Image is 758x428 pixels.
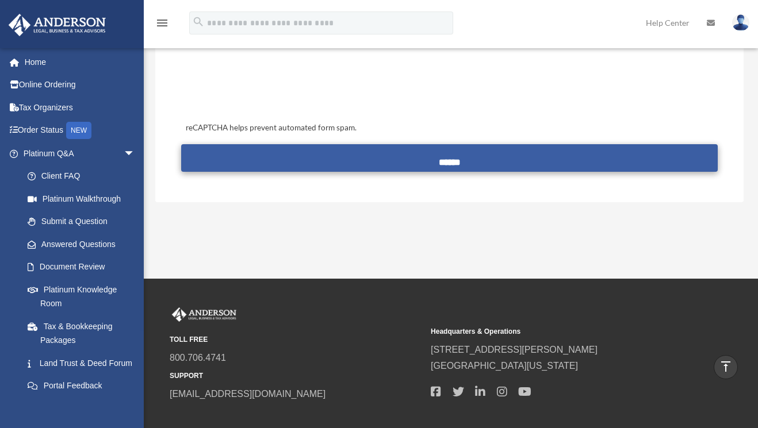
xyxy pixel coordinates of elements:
a: Tax & Bookkeeping Packages [16,315,152,352]
a: Land Trust & Deed Forum [16,352,152,375]
i: menu [155,16,169,30]
a: Online Ordering [8,74,152,97]
a: Platinum Q&Aarrow_drop_down [8,142,152,165]
img: Anderson Advisors Platinum Portal [5,14,109,36]
iframe: reCAPTCHA [182,53,357,98]
small: SUPPORT [170,370,423,382]
a: Client FAQ [16,165,152,188]
small: Headquarters & Operations [431,326,684,338]
div: reCAPTCHA helps prevent automated form spam. [181,121,718,135]
a: Home [8,51,152,74]
a: Document Review [16,256,152,279]
small: TOLL FREE [170,334,423,346]
a: [GEOGRAPHIC_DATA][US_STATE] [431,361,578,371]
a: menu [155,20,169,30]
a: Order StatusNEW [8,119,152,142]
div: NEW [66,122,91,139]
a: Platinum Knowledge Room [16,278,152,315]
a: Portal Feedback [16,375,152,398]
span: arrow_drop_down [124,142,147,165]
a: [STREET_ADDRESS][PERSON_NAME] [431,345,598,354]
a: Platinum Walkthrough [16,187,152,210]
a: Tax Organizers [8,96,152,119]
a: 800.706.4741 [170,353,226,363]
i: search [192,16,205,28]
img: Anderson Advisors Platinum Portal [170,307,239,322]
a: Answered Questions [16,233,152,256]
a: vertical_align_top [714,355,738,379]
i: vertical_align_top [719,360,733,373]
img: User Pic [732,14,749,31]
a: [EMAIL_ADDRESS][DOMAIN_NAME] [170,389,326,399]
a: Submit a Question [16,210,147,233]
